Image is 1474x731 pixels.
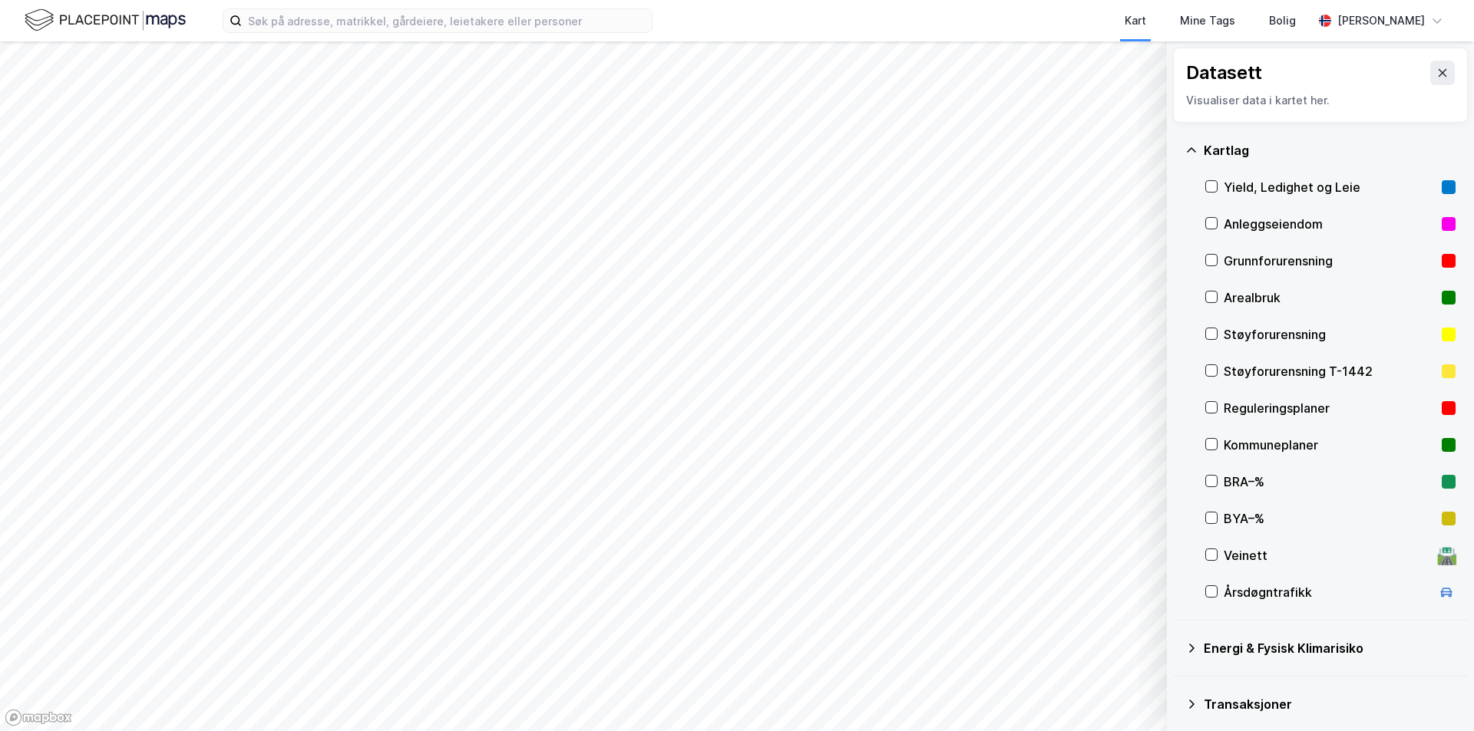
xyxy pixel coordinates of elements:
div: BYA–% [1224,509,1436,528]
div: Reguleringsplaner [1224,399,1436,417]
div: Årsdøgntrafikk [1224,583,1431,601]
div: Anleggseiendom [1224,215,1436,233]
div: BRA–% [1224,473,1436,491]
input: Søk på adresse, matrikkel, gårdeiere, leietakere eller personer [242,9,652,32]
div: Energi & Fysisk Klimarisiko [1204,639,1456,657]
div: Støyforurensning T-1442 [1224,362,1436,380]
div: Visualiser data i kartet her. [1186,91,1455,110]
div: Kommuneplaner [1224,436,1436,454]
div: Grunnforurensning [1224,252,1436,270]
div: Støyforurensning [1224,325,1436,344]
div: [PERSON_NAME] [1337,12,1425,30]
div: Transaksjoner [1204,695,1456,713]
div: Kart [1125,12,1146,30]
div: Kartlag [1204,141,1456,160]
a: Mapbox homepage [5,709,72,726]
div: Bolig [1269,12,1296,30]
div: Yield, Ledighet og Leie [1224,178,1436,196]
img: logo.f888ab2527a4732fd821a326f86c7f29.svg [25,7,186,34]
div: 🛣️ [1436,545,1457,565]
div: Veinett [1224,546,1431,565]
div: Mine Tags [1180,12,1235,30]
div: Arealbruk [1224,288,1436,307]
div: Datasett [1186,61,1262,85]
iframe: Chat Widget [1397,657,1474,731]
